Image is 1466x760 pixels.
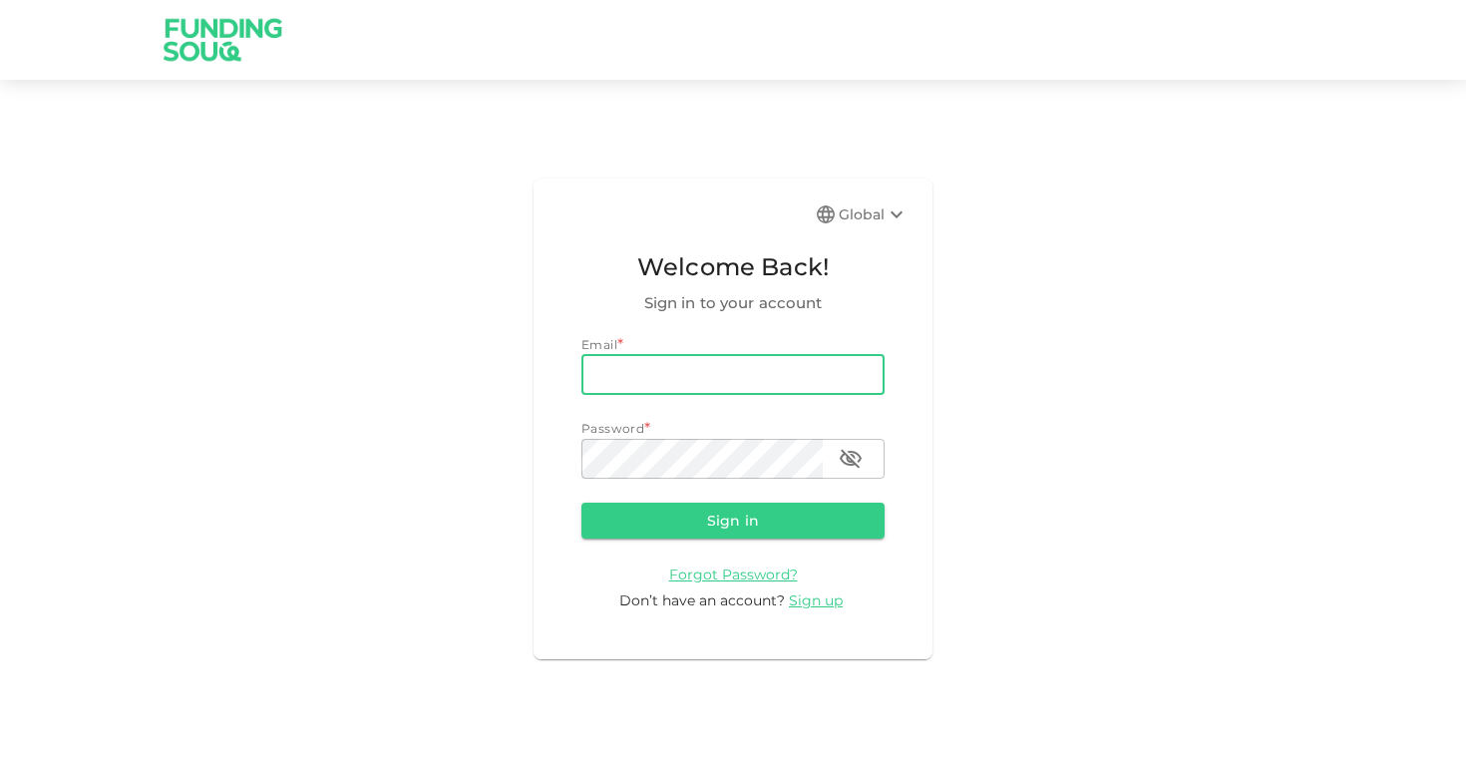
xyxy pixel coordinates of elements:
span: Welcome Back! [581,248,885,286]
span: Email [581,337,617,352]
input: password [581,439,823,479]
div: Global [839,202,909,226]
a: Forgot Password? [669,565,798,583]
span: Sign in to your account [581,291,885,315]
span: Password [581,421,644,436]
span: Don’t have an account? [619,591,785,609]
button: Sign in [581,503,885,539]
input: email [581,355,885,395]
span: Sign up [789,591,843,609]
span: Forgot Password? [669,566,798,583]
